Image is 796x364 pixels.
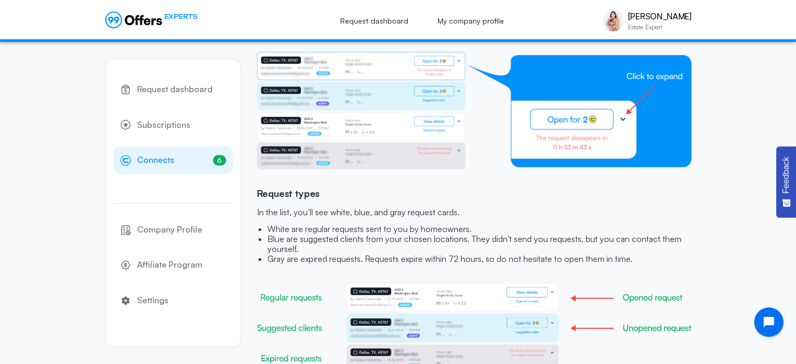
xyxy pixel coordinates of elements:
a: Request dashboard [114,76,233,103]
span: EXPERTS [164,12,198,21]
a: Settings [114,287,233,314]
img: Kim Luague [603,10,624,31]
a: Company Profile [114,216,233,244]
img: expert instruction list [257,52,691,169]
li: Gray are expired requests. Requests expire within 72 hours, so do not hesitate to open them in time. [267,254,691,264]
a: My company profile [426,9,515,32]
span: Feedback [781,157,791,193]
span: Company Profile [137,223,202,237]
span: 6 [213,155,226,166]
span: Request dashboard [137,83,212,96]
a: Connects6 [114,147,233,174]
a: EXPERTS [105,12,198,28]
a: Affiliate Program [114,251,233,279]
span: Subscriptions [137,118,190,132]
p: In the list, you’ll see white, blue, and gray request cards. [257,207,691,217]
span: Affiliate Program [137,258,203,272]
a: Request dashboard [329,9,420,32]
p: Estate Expert [628,24,691,30]
h2: Request types [257,188,691,208]
li: White are regular requests sent to you by homeowners. [267,224,691,234]
a: Subscriptions [114,112,233,139]
span: Settings [137,294,169,307]
button: Feedback - Show survey [776,146,796,217]
span: Logout [137,329,164,343]
button: Logout [114,323,233,350]
p: [PERSON_NAME] [628,12,691,21]
span: Connects [137,153,174,167]
li: Blue are suggested clients from your chosen locations. They didn't send you requests, but you can... [267,234,691,254]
